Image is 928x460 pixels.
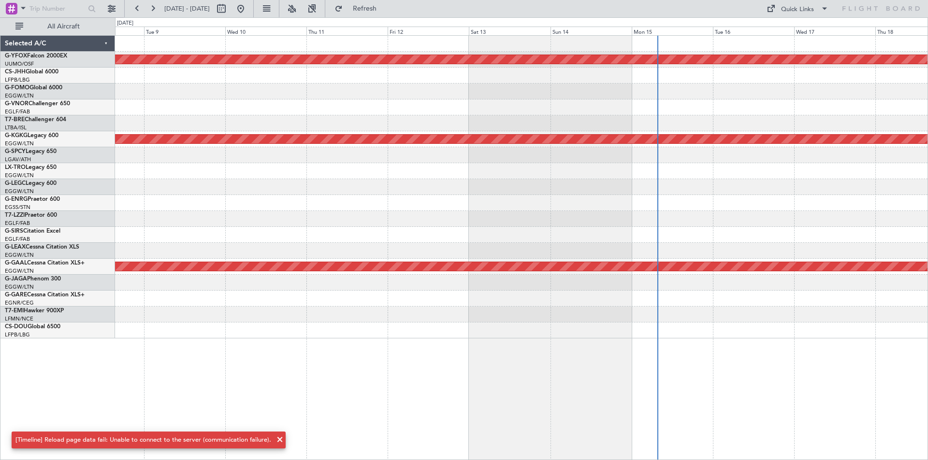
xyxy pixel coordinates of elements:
[5,181,57,186] a: G-LEGCLegacy 600
[5,124,27,131] a: LTBA/ISL
[5,172,34,179] a: EGGW/LTN
[5,220,30,227] a: EGLF/FAB
[5,140,34,147] a: EGGW/LTN
[762,1,833,16] button: Quick Links
[5,53,67,59] a: G-YFOXFalcon 2000EX
[5,69,26,75] span: CS-JHH
[5,267,34,275] a: EGGW/LTN
[15,435,271,445] div: [Timeline] Reload page data fail: Unable to connect to the server (communication failure).
[5,315,33,322] a: LFMN/NCE
[5,204,30,211] a: EGSS/STN
[5,165,57,170] a: LX-TROLegacy 650
[5,165,26,170] span: LX-TRO
[5,228,23,234] span: G-SIRS
[330,1,388,16] button: Refresh
[345,5,385,12] span: Refresh
[5,292,27,298] span: G-GARE
[5,292,85,298] a: G-GARECessna Citation XLS+
[5,60,34,68] a: UUMO/OSF
[5,308,24,314] span: T7-EMI
[781,5,814,14] div: Quick Links
[5,324,60,330] a: CS-DOUGlobal 6500
[144,27,225,35] div: Tue 9
[5,196,60,202] a: G-ENRGPraetor 600
[25,23,102,30] span: All Aircraft
[5,260,85,266] a: G-GAALCessna Citation XLS+
[551,27,632,35] div: Sun 14
[5,181,26,186] span: G-LEGC
[5,101,70,107] a: G-VNORChallenger 650
[5,156,31,163] a: LGAV/ATH
[5,299,34,307] a: EGNR/CEG
[469,27,550,35] div: Sat 13
[164,4,210,13] span: [DATE] - [DATE]
[5,117,25,123] span: T7-BRE
[794,27,875,35] div: Wed 17
[5,76,30,84] a: LFPB/LBG
[5,244,79,250] a: G-LEAXCessna Citation XLS
[5,85,29,91] span: G-FOMO
[11,19,105,34] button: All Aircraft
[388,27,469,35] div: Fri 12
[5,331,30,338] a: LFPB/LBG
[5,260,27,266] span: G-GAAL
[5,308,64,314] a: T7-EMIHawker 900XP
[5,133,28,139] span: G-KGKG
[632,27,713,35] div: Mon 15
[5,283,34,291] a: EGGW/LTN
[5,133,58,139] a: G-KGKGLegacy 600
[5,324,28,330] span: CS-DOU
[5,53,27,59] span: G-YFOX
[5,117,66,123] a: T7-BREChallenger 604
[5,251,34,259] a: EGGW/LTN
[5,69,58,75] a: CS-JHHGlobal 6000
[5,212,57,218] a: T7-LZZIPraetor 600
[5,149,26,154] span: G-SPCY
[117,19,133,28] div: [DATE]
[5,108,30,115] a: EGLF/FAB
[306,27,388,35] div: Thu 11
[29,1,85,16] input: Trip Number
[5,244,26,250] span: G-LEAX
[5,236,30,243] a: EGLF/FAB
[5,212,25,218] span: T7-LZZI
[5,276,61,282] a: G-JAGAPhenom 300
[5,276,27,282] span: G-JAGA
[5,149,57,154] a: G-SPCYLegacy 650
[5,101,29,107] span: G-VNOR
[5,85,62,91] a: G-FOMOGlobal 6000
[5,188,34,195] a: EGGW/LTN
[5,228,60,234] a: G-SIRSCitation Excel
[5,92,34,99] a: EGGW/LTN
[5,196,28,202] span: G-ENRG
[713,27,794,35] div: Tue 16
[225,27,306,35] div: Wed 10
